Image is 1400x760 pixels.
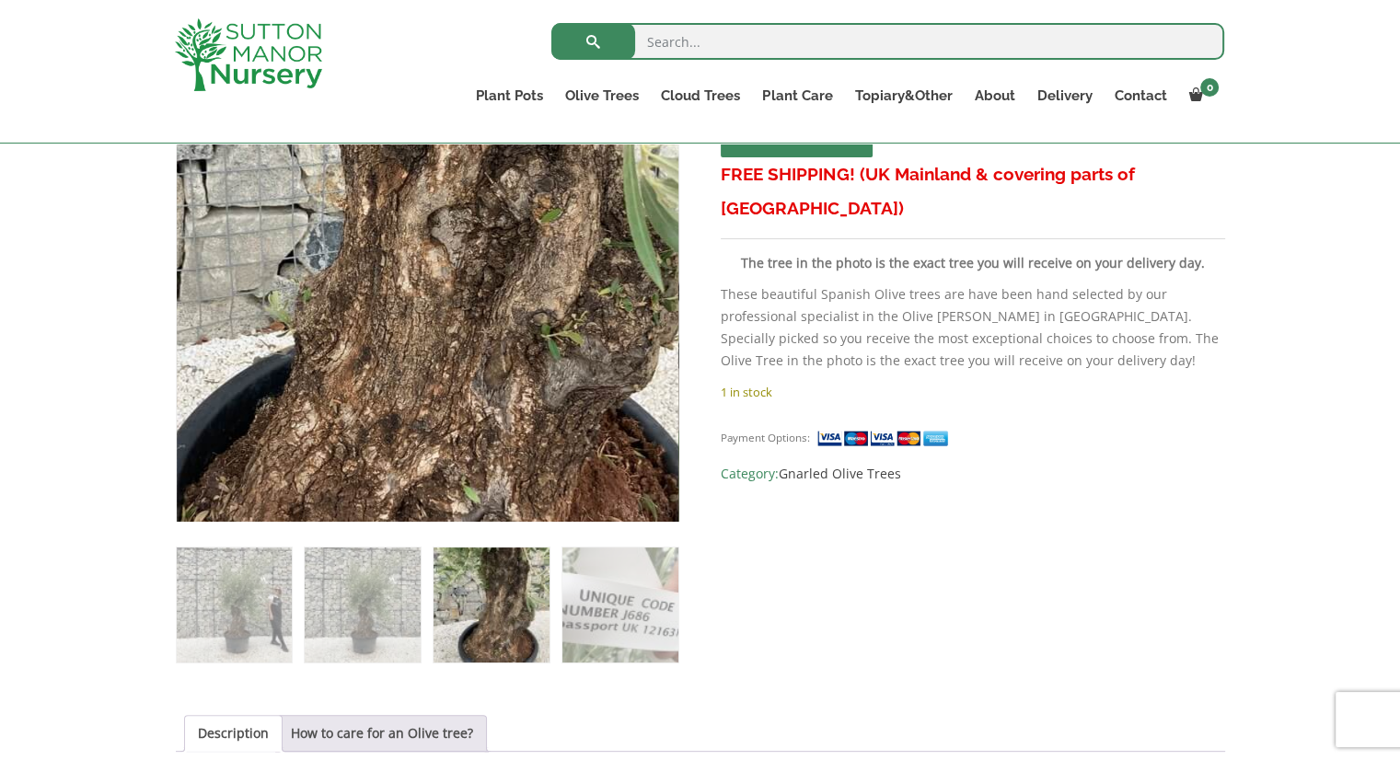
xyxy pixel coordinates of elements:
img: Gnarled Olive Tree J686 - Image 3 [434,547,549,662]
small: Payment Options: [721,431,810,444]
img: Gnarled Olive Tree J686 - Image 2 [305,547,420,662]
img: Gnarled Olive Tree J686 [177,547,292,662]
input: Search... [551,23,1224,60]
img: Gnarled Olive Tree J686 - Image 4 [562,547,677,662]
a: About [963,83,1025,109]
p: 1 in stock [721,381,1224,403]
img: logo [175,18,322,91]
a: Gnarled Olive Trees [779,465,901,482]
a: Contact [1103,83,1177,109]
a: 0 [1177,83,1224,109]
span: 0 [1200,78,1219,97]
h3: FREE SHIPPING! (UK Mainland & covering parts of [GEOGRAPHIC_DATA]) [721,157,1224,225]
img: payment supported [816,429,955,448]
a: Topiary&Other [843,83,963,109]
a: Description [198,716,269,751]
a: Cloud Trees [650,83,751,109]
a: Olive Trees [554,83,650,109]
a: How to care for an Olive tree? [291,716,473,751]
a: Plant Care [751,83,843,109]
p: These beautiful Spanish Olive trees are have been hand selected by our professional specialist in... [721,283,1224,372]
a: Delivery [1025,83,1103,109]
span: Category: [721,463,1224,485]
strong: The tree in the photo is the exact tree you will receive on your delivery day. [741,254,1205,271]
a: Plant Pots [465,83,554,109]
